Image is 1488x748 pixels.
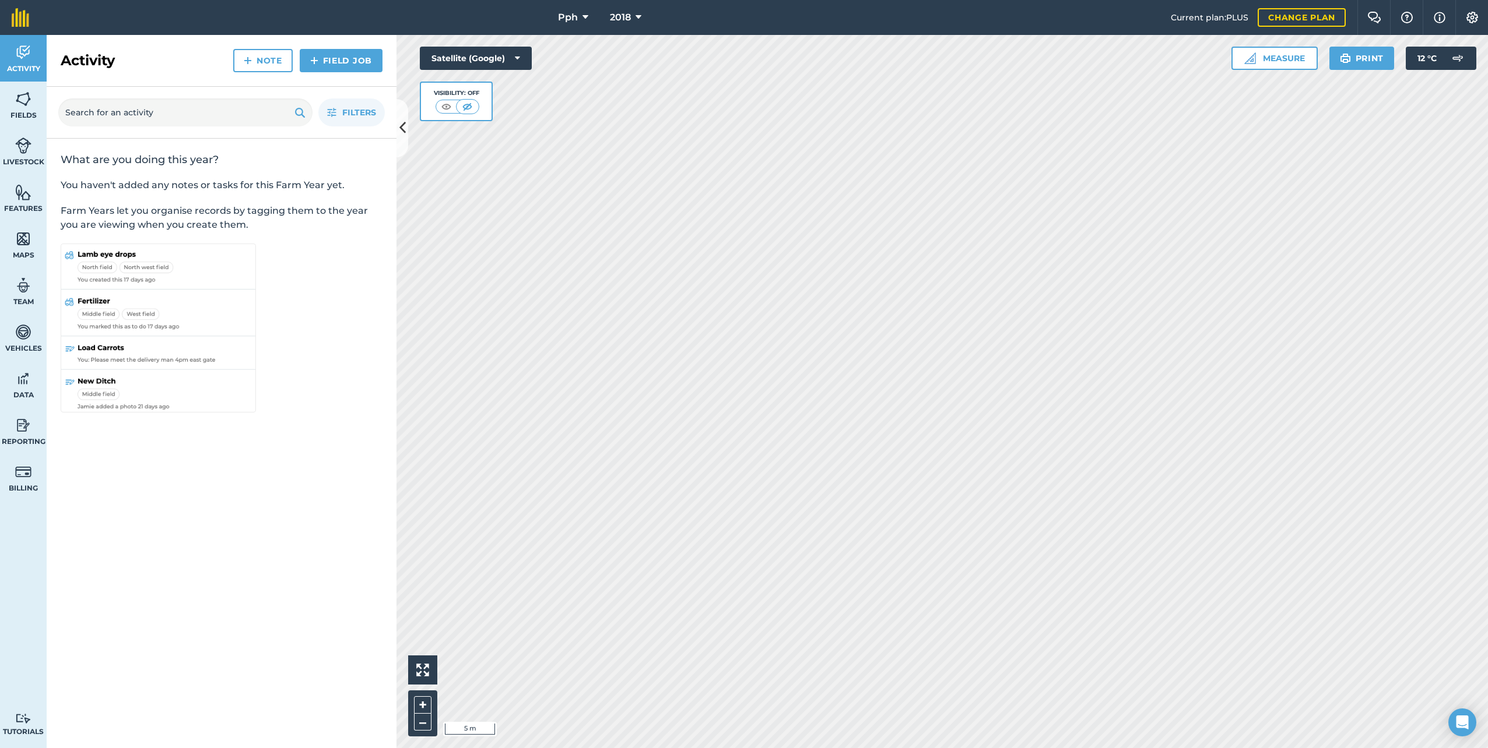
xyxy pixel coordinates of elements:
[61,178,382,192] p: You haven't added any notes or tasks for this Farm Year yet.
[61,153,382,167] h2: What are you doing this year?
[15,277,31,294] img: svg+xml;base64,PD94bWwgdmVyc2lvbj0iMS4wIiBlbmNvZGluZz0idXRmLTgiPz4KPCEtLSBHZW5lcmF0b3I6IEFkb2JlIE...
[1329,47,1395,70] button: Print
[15,184,31,201] img: svg+xml;base64,PHN2ZyB4bWxucz0iaHR0cDovL3d3dy53My5vcmcvMjAwMC9zdmciIHdpZHRoPSI1NiIgaGVpZ2h0PSI2MC...
[15,44,31,61] img: svg+xml;base64,PD94bWwgdmVyc2lvbj0iMS4wIiBlbmNvZGluZz0idXRmLTgiPz4KPCEtLSBHZW5lcmF0b3I6IEFkb2JlIE...
[1367,12,1381,23] img: Two speech bubbles overlapping with the left bubble in the forefront
[15,713,31,724] img: svg+xml;base64,PD94bWwgdmVyc2lvbj0iMS4wIiBlbmNvZGluZz0idXRmLTgiPz4KPCEtLSBHZW5lcmF0b3I6IEFkb2JlIE...
[460,101,475,112] img: svg+xml;base64,PHN2ZyB4bWxucz0iaHR0cDovL3d3dy53My5vcmcvMjAwMC9zdmciIHdpZHRoPSI1MCIgaGVpZ2h0PSI0MC...
[61,204,382,232] p: Farm Years let you organise records by tagging them to the year you are viewing when you create t...
[1406,47,1476,70] button: 12 °C
[1340,51,1351,65] img: svg+xml;base64,PHN2ZyB4bWxucz0iaHR0cDovL3d3dy53My5vcmcvMjAwMC9zdmciIHdpZHRoPSIxOSIgaGVpZ2h0PSIyNC...
[1434,10,1445,24] img: svg+xml;base64,PHN2ZyB4bWxucz0iaHR0cDovL3d3dy53My5vcmcvMjAwMC9zdmciIHdpZHRoPSIxNyIgaGVpZ2h0PSIxNy...
[1231,47,1318,70] button: Measure
[1258,8,1346,27] a: Change plan
[15,323,31,341] img: svg+xml;base64,PD94bWwgdmVyc2lvbj0iMS4wIiBlbmNvZGluZz0idXRmLTgiPz4KPCEtLSBHZW5lcmF0b3I6IEFkb2JlIE...
[1448,708,1476,736] div: Open Intercom Messenger
[15,463,31,481] img: svg+xml;base64,PD94bWwgdmVyc2lvbj0iMS4wIiBlbmNvZGluZz0idXRmLTgiPz4KPCEtLSBHZW5lcmF0b3I6IEFkb2JlIE...
[439,101,454,112] img: svg+xml;base64,PHN2ZyB4bWxucz0iaHR0cDovL3d3dy53My5vcmcvMjAwMC9zdmciIHdpZHRoPSI1MCIgaGVpZ2h0PSI0MC...
[15,230,31,248] img: svg+xml;base64,PHN2ZyB4bWxucz0iaHR0cDovL3d3dy53My5vcmcvMjAwMC9zdmciIHdpZHRoPSI1NiIgaGVpZ2h0PSI2MC...
[318,98,385,126] button: Filters
[12,8,29,27] img: fieldmargin Logo
[434,89,479,98] div: Visibility: Off
[58,98,313,126] input: Search for an activity
[610,10,631,24] span: 2018
[15,417,31,434] img: svg+xml;base64,PD94bWwgdmVyc2lvbj0iMS4wIiBlbmNvZGluZz0idXRmLTgiPz4KPCEtLSBHZW5lcmF0b3I6IEFkb2JlIE...
[15,370,31,387] img: svg+xml;base64,PD94bWwgdmVyc2lvbj0iMS4wIiBlbmNvZGluZz0idXRmLTgiPz4KPCEtLSBHZW5lcmF0b3I6IEFkb2JlIE...
[414,714,431,731] button: –
[300,49,382,72] a: Field Job
[294,105,306,119] img: svg+xml;base64,PHN2ZyB4bWxucz0iaHR0cDovL3d3dy53My5vcmcvMjAwMC9zdmciIHdpZHRoPSIxOSIgaGVpZ2h0PSIyNC...
[15,137,31,154] img: svg+xml;base64,PD94bWwgdmVyc2lvbj0iMS4wIiBlbmNvZGluZz0idXRmLTgiPz4KPCEtLSBHZW5lcmF0b3I6IEFkb2JlIE...
[1400,12,1414,23] img: A question mark icon
[420,47,532,70] button: Satellite (Google)
[61,51,115,70] h2: Activity
[1465,12,1479,23] img: A cog icon
[558,10,578,24] span: Pph
[310,54,318,68] img: svg+xml;base64,PHN2ZyB4bWxucz0iaHR0cDovL3d3dy53My5vcmcvMjAwMC9zdmciIHdpZHRoPSIxNCIgaGVpZ2h0PSIyNC...
[244,54,252,68] img: svg+xml;base64,PHN2ZyB4bWxucz0iaHR0cDovL3d3dy53My5vcmcvMjAwMC9zdmciIHdpZHRoPSIxNCIgaGVpZ2h0PSIyNC...
[342,106,376,119] span: Filters
[416,664,429,676] img: Four arrows, one pointing top left, one top right, one bottom right and the last bottom left
[414,696,431,714] button: +
[1171,11,1248,24] span: Current plan : PLUS
[15,90,31,108] img: svg+xml;base64,PHN2ZyB4bWxucz0iaHR0cDovL3d3dy53My5vcmcvMjAwMC9zdmciIHdpZHRoPSI1NiIgaGVpZ2h0PSI2MC...
[1244,52,1256,64] img: Ruler icon
[233,49,293,72] a: Note
[1417,47,1437,70] span: 12 ° C
[1446,47,1469,70] img: svg+xml;base64,PD94bWwgdmVyc2lvbj0iMS4wIiBlbmNvZGluZz0idXRmLTgiPz4KPCEtLSBHZW5lcmF0b3I6IEFkb2JlIE...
